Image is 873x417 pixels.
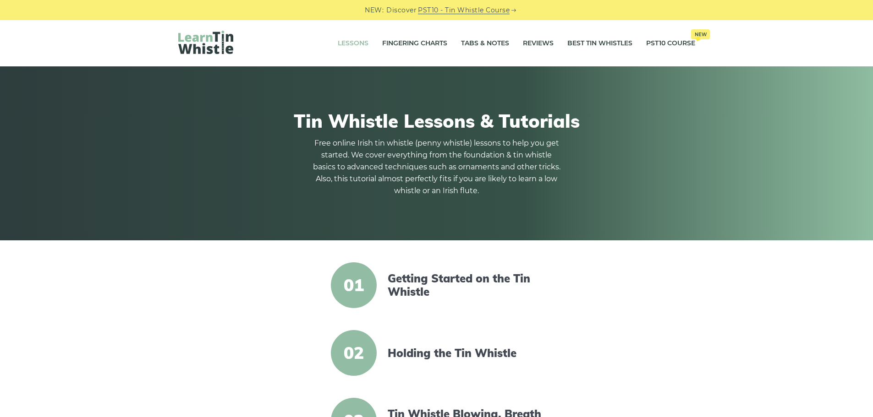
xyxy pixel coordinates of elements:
[331,330,377,376] span: 02
[388,347,545,360] a: Holding the Tin Whistle
[388,272,545,298] a: Getting Started on the Tin Whistle
[691,29,710,39] span: New
[331,262,377,308] span: 01
[178,31,233,54] img: LearnTinWhistle.com
[567,32,632,55] a: Best Tin Whistles
[646,32,695,55] a: PST10 CourseNew
[461,32,509,55] a: Tabs & Notes
[523,32,554,55] a: Reviews
[382,32,447,55] a: Fingering Charts
[338,32,368,55] a: Lessons
[178,110,695,132] h1: Tin Whistle Lessons & Tutorials
[313,137,560,197] p: Free online Irish tin whistle (penny whistle) lessons to help you get started. We cover everythin...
